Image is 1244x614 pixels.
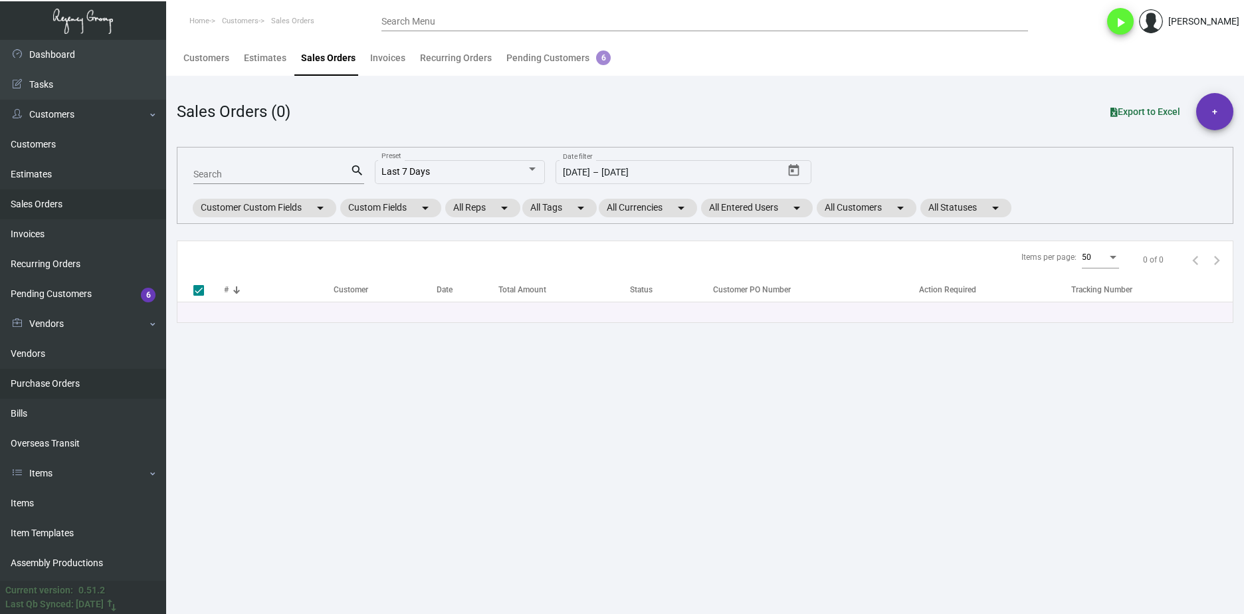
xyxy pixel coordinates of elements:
[498,284,546,296] div: Total Amount
[271,17,314,25] span: Sales Orders
[381,166,430,177] span: Last 7 Days
[193,199,336,217] mat-chip: Customer Custom Fields
[563,167,590,178] input: Start date
[5,583,73,597] div: Current version:
[630,284,706,296] div: Status
[713,284,791,296] div: Customer PO Number
[506,51,611,65] div: Pending Customers
[701,199,813,217] mat-chip: All Entered Users
[1110,106,1180,117] span: Export to Excel
[1206,249,1227,270] button: Next page
[350,163,364,179] mat-icon: search
[334,284,436,296] div: Customer
[599,199,697,217] mat-chip: All Currencies
[673,200,689,216] mat-icon: arrow_drop_down
[5,597,104,611] div: Last Qb Synced: [DATE]
[1071,284,1233,296] div: Tracking Number
[601,167,709,178] input: End date
[713,284,919,296] div: Customer PO Number
[593,167,599,178] span: –
[1082,253,1119,262] mat-select: Items per page:
[1143,254,1164,266] div: 0 of 0
[630,284,653,296] div: Status
[445,199,520,217] mat-chip: All Reps
[224,284,334,296] div: #
[522,199,597,217] mat-chip: All Tags
[1212,93,1217,130] span: +
[789,200,805,216] mat-icon: arrow_drop_down
[1107,8,1134,35] button: play_arrow
[496,200,512,216] mat-icon: arrow_drop_down
[340,199,441,217] mat-chip: Custom Fields
[919,284,976,296] div: Action Required
[817,199,916,217] mat-chip: All Customers
[224,284,229,296] div: #
[312,200,328,216] mat-icon: arrow_drop_down
[78,583,105,597] div: 0.51.2
[334,284,368,296] div: Customer
[1021,251,1077,263] div: Items per page:
[244,51,286,65] div: Estimates
[573,200,589,216] mat-icon: arrow_drop_down
[222,17,259,25] span: Customers
[1168,15,1239,29] div: [PERSON_NAME]
[437,284,453,296] div: Date
[1071,284,1132,296] div: Tracking Number
[987,200,1003,216] mat-icon: arrow_drop_down
[1112,15,1128,31] i: play_arrow
[919,284,1071,296] div: Action Required
[370,51,405,65] div: Invoices
[783,160,805,181] button: Open calendar
[892,200,908,216] mat-icon: arrow_drop_down
[177,100,290,124] div: Sales Orders (0)
[1185,249,1206,270] button: Previous page
[920,199,1011,217] mat-chip: All Statuses
[1139,9,1163,33] img: admin@bootstrapmaster.com
[1100,100,1191,124] button: Export to Excel
[1082,253,1091,262] span: 50
[498,284,631,296] div: Total Amount
[301,51,356,65] div: Sales Orders
[189,17,209,25] span: Home
[1196,93,1233,130] button: +
[437,284,498,296] div: Date
[183,51,229,65] div: Customers
[420,51,492,65] div: Recurring Orders
[417,200,433,216] mat-icon: arrow_drop_down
